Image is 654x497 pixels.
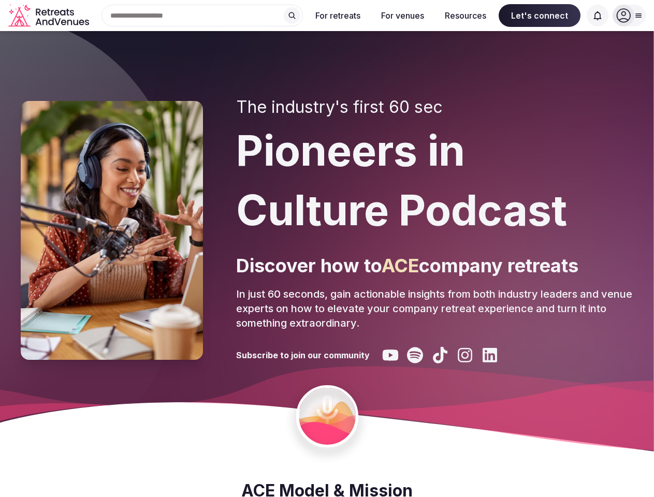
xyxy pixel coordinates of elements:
[437,4,495,27] button: Resources
[21,101,203,360] img: Pioneers in Culture Podcast
[499,4,580,27] span: Let's connect
[236,287,633,330] p: In just 60 seconds, gain actionable insights from both industry leaders and venue experts on how ...
[236,97,633,117] h2: The industry's first 60 sec
[373,4,432,27] button: For venues
[236,253,633,279] p: Discover how to company retreats
[236,349,370,361] h3: Subscribe to join our community
[8,4,91,27] a: Visit the homepage
[382,254,419,277] span: ACE
[236,121,633,240] h1: Pioneers in Culture Podcast
[8,4,91,27] svg: Retreats and Venues company logo
[307,4,369,27] button: For retreats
